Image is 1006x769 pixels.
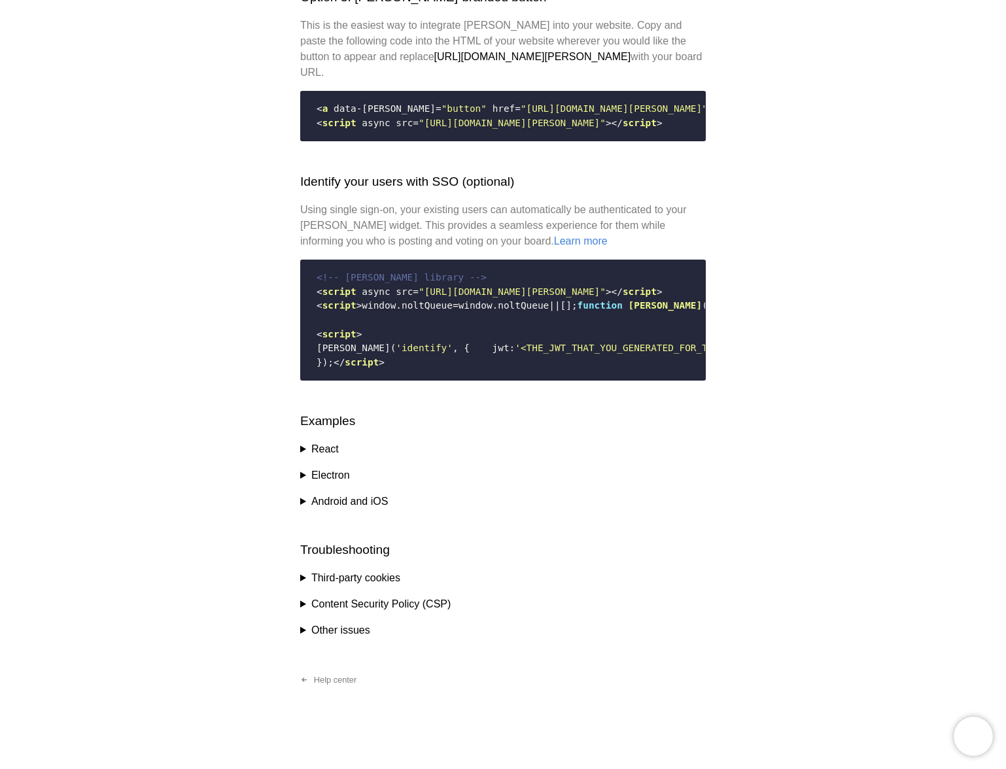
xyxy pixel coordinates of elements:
span: = [413,286,419,297]
span: script [322,118,356,128]
span: > [606,118,612,128]
span: script [345,357,379,367]
span: [PERSON_NAME] [629,300,702,311]
span: [PERSON_NAME]( [317,343,396,353]
span: src [396,118,413,128]
span: script [322,329,356,339]
summary: React [300,441,706,457]
summary: Third-party cookies [300,570,706,586]
span: ( [702,300,708,311]
a: Learn more [554,235,608,247]
span: a [322,103,328,114]
p: Using single sign-on, your existing users can automatically be authenticated to your [PERSON_NAME... [300,202,706,249]
span: async [362,286,390,297]
span: < [317,103,322,114]
span: href [493,103,515,114]
h2: Identify your users with SSO (optional) [300,173,706,192]
span: script [623,118,657,128]
span: : [510,343,515,353]
strong: [URL][DOMAIN_NAME][PERSON_NAME] [434,51,631,62]
span: script [623,286,657,297]
span: async [362,118,390,128]
span: }); [317,357,334,367]
summary: Android and iOS [300,494,706,509]
h2: Troubleshooting [300,541,706,560]
span: 'identify' [396,343,453,353]
span: > [356,329,362,339]
span: </ [612,286,623,297]
summary: Other issues [300,623,706,638]
span: > [657,118,663,128]
a: Help center [290,670,367,691]
span: > [657,286,663,297]
span: < [317,286,322,297]
span: "button" [442,103,487,114]
span: script [322,300,356,311]
span: "[URL][DOMAIN_NAME][PERSON_NAME]" [419,118,606,128]
span: = [515,103,521,114]
span: function [578,300,623,311]
span: > [356,300,362,311]
summary: Electron [300,468,706,483]
span: window [459,300,493,311]
span: = [436,103,442,114]
span: window [362,300,396,311]
iframe: Chatra live chat [954,717,993,756]
span: '<THE_JWT_THAT_YOU_GENERATED_FOR_THIS_USER>' [515,343,764,353]
span: data-[PERSON_NAME] [334,103,436,114]
summary: Content Security Policy (CSP) [300,596,706,612]
span: </ [334,357,345,367]
h2: Examples [300,412,706,431]
span: script [322,286,356,297]
span: < [317,300,322,311]
span: "[URL][DOMAIN_NAME][PERSON_NAME]" [419,286,606,297]
span: = [413,118,419,128]
span: , { [453,343,470,353]
span: > [379,357,385,367]
span: <!-- [PERSON_NAME] library --> [317,272,487,282]
span: > [606,286,612,297]
span: "[URL][DOMAIN_NAME][PERSON_NAME]" [521,103,708,114]
span: < [317,118,322,128]
span: src [396,286,413,297]
span: </ [612,118,623,128]
span: jwt [493,343,510,353]
span: .noltQueue= [396,300,458,311]
span: .noltQueue||[]; [493,300,578,311]
span: < [317,329,322,339]
p: This is the easiest way to integrate [PERSON_NAME] into your website. Copy and paste the followin... [300,18,706,80]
